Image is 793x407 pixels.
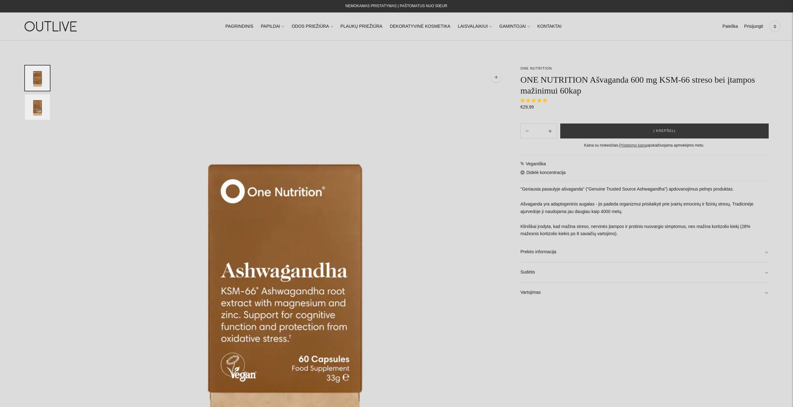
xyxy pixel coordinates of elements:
a: GAMINTOJAI [499,20,530,33]
p: "Geriausia pasaulyje ašvaganda" ("Genuine Trusted Source Ashwagandha") apdovanojimus pelnęs produ... [520,186,768,238]
a: Pristatymo kaina [619,143,647,148]
button: Subtract product quantity [543,124,557,138]
a: Prekės informacija [520,242,768,262]
a: PAPILDAI [261,20,284,33]
img: OUTLIVE [12,16,90,37]
div: Veganiška Didelė koncentracija [520,155,768,303]
span: €29,99 [520,104,534,109]
span: 5.00 stars [520,98,548,103]
a: Paieška [722,20,738,33]
a: ODOS PRIEŽIŪRA [292,20,333,33]
a: PAGRINDINIS [225,20,253,33]
a: KONTAKTAI [537,20,561,33]
div: Kaina su mokesčiais. apskaičiuojama apmokėjimo metu. [520,142,768,149]
a: DEKORATYVINĖ KOSMETIKA [390,20,450,33]
a: LAISVALAIKIUI [458,20,492,33]
a: Vartojimas [520,283,768,303]
a: Prisijungti [744,20,763,33]
button: Į krepšelį [560,124,769,138]
input: Product quantity [534,127,543,136]
div: NEMOKAMAS PRISTATYMAS Į PAŠTOMATUS NUO 50EUR [346,2,447,10]
button: Translation missing: en.general.accessibility.image_thumbail [25,65,50,91]
a: Sudėtis [520,262,768,282]
a: ONE NUTRITION [520,66,552,70]
span: 0 [771,22,779,31]
h1: ONE NUTRITION Ašvaganda 600 mg KSM-66 streso bei įtampos mažinimui 60kap [520,74,768,96]
button: Add product quantity [521,124,534,138]
button: Translation missing: en.general.accessibility.image_thumbail [25,94,50,120]
a: PLAUKŲ PRIEŽIŪRA [341,20,383,33]
span: Į krepšelį [653,128,676,134]
a: 0 [769,20,781,33]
